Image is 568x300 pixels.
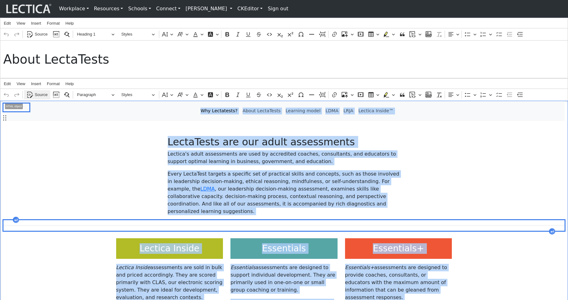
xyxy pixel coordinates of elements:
[230,264,338,294] p: assessments are designed to support individual development. They are primarily used in one-on-one...
[116,264,150,270] i: Lectica Inside
[31,82,41,86] span: Insert
[66,82,74,86] span: Help
[549,228,555,235] div: Insert paragraph after block
[35,31,47,38] span: Source
[121,31,150,38] span: Styles
[121,91,150,99] span: Styles
[341,105,356,117] a: LRJA
[235,2,265,15] a: CKEditor
[198,105,240,117] a: Why Lectatests?
[323,105,341,117] a: LDMA
[74,90,117,100] button: Paragraph, Heading
[17,82,25,86] span: View
[24,90,50,100] button: Source
[0,28,568,40] div: Editor toolbar
[119,90,158,100] button: Styles
[47,82,60,86] span: Format
[0,18,568,28] div: Editor menu bar
[24,30,50,39] button: Source
[47,21,60,25] span: Format
[0,89,568,101] div: Editor toolbar
[31,21,41,25] span: Insert
[168,170,401,215] p: Every LectaTest targets a specific set of practical skills and concepts, such as those involved i...
[116,238,223,259] h3: Lectica Inside
[77,91,109,99] span: Paragraph
[119,30,158,39] button: Styles
[240,105,283,117] a: About LectaTests
[283,105,323,117] a: Learning model
[17,21,25,25] span: View
[168,136,401,148] h2: LectaTests are our adult assessments
[74,30,117,39] button: Heading 1, Heading
[91,2,126,15] a: Resources
[0,79,568,89] div: Editor menu bar
[265,2,291,15] a: Sign out
[345,238,452,259] h3: Essentials+
[13,217,19,223] div: Insert paragraph before block
[4,82,11,86] span: Edit
[66,21,74,25] span: Help
[183,2,235,15] a: [PERSON_NAME]
[230,264,255,270] i: Essentials
[5,3,52,15] img: lecticalive
[35,91,47,99] span: Source
[345,264,374,270] i: Essentials+
[356,105,396,117] a: Lectica Inside™
[3,52,565,67] h1: About LectaTests
[4,21,11,25] span: Edit
[168,150,401,165] p: Lectica's adult assessments are used by accredited coaches, consultants, and educators to support...
[230,238,338,259] h3: Essentials
[126,2,154,15] a: Schools
[77,31,109,38] span: Heading 1
[200,186,215,192] a: LDMA
[154,2,183,15] a: Connect
[57,2,91,15] a: Workplace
